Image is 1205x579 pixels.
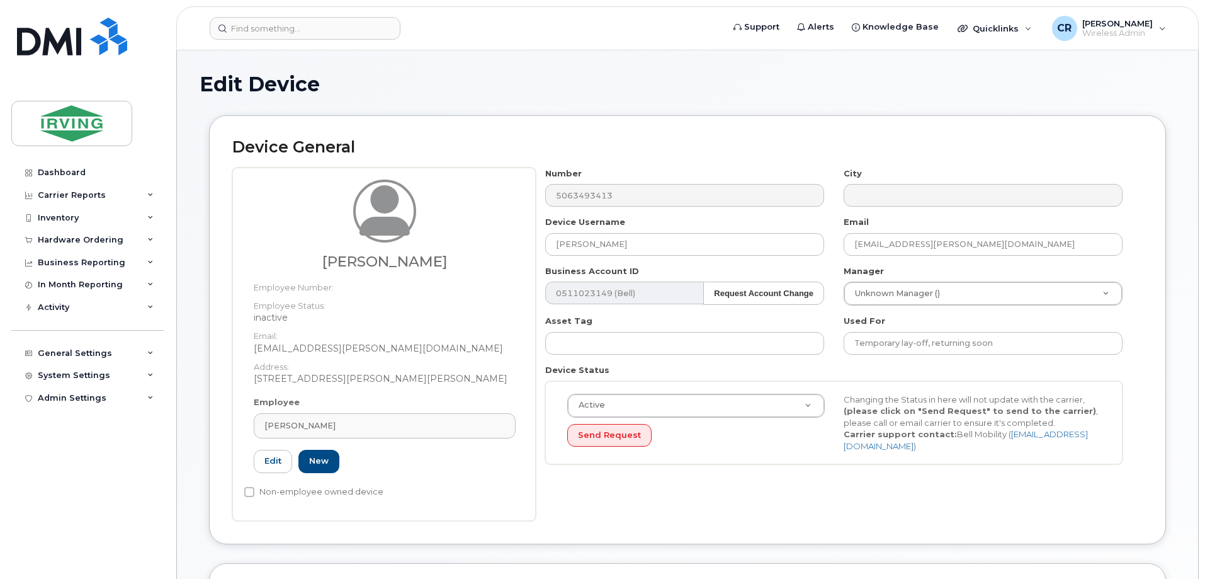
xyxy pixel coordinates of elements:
dd: inactive [254,311,516,324]
label: Non-employee owned device [244,484,383,500]
dt: Employee Number: [254,275,516,294]
label: Manager [844,265,884,277]
a: [EMAIL_ADDRESS][DOMAIN_NAME] [844,429,1088,451]
div: Changing the Status in here will not update with the carrier, , please call or email carrier to e... [834,394,1111,452]
span: [PERSON_NAME] [264,420,336,432]
dt: Email: [254,324,516,342]
label: Business Account ID [545,265,639,277]
strong: (please click on "Send Request" to send to the carrier) [844,406,1096,416]
a: Edit [254,450,292,473]
a: Unknown Manager () [844,282,1122,305]
label: Device Username [545,216,625,228]
label: Asset Tag [545,315,592,327]
a: [PERSON_NAME] [254,413,516,439]
a: Active [568,394,824,417]
input: Non-employee owned device [244,487,254,497]
h1: Edit Device [200,73,1175,95]
button: Send Request [567,424,652,447]
dt: Address: [254,355,516,373]
dd: [EMAIL_ADDRESS][PERSON_NAME][DOMAIN_NAME] [254,342,516,355]
label: Device Status [545,364,609,376]
strong: Request Account Change [714,289,813,298]
span: Unknown Manager () [847,288,940,299]
a: New [298,450,339,473]
dt: Employee Status: [254,294,516,312]
label: Used For [844,315,885,327]
button: Request Account Change [703,282,824,305]
dd: [STREET_ADDRESS][PERSON_NAME][PERSON_NAME] [254,372,516,385]
label: Number [545,168,582,180]
label: Email [844,216,869,228]
span: Active [571,399,605,411]
strong: Carrier support contact: [844,429,957,439]
h2: Device General [232,139,1143,156]
h3: [PERSON_NAME] [254,254,516,270]
label: City [844,168,862,180]
label: Employee [254,396,300,408]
